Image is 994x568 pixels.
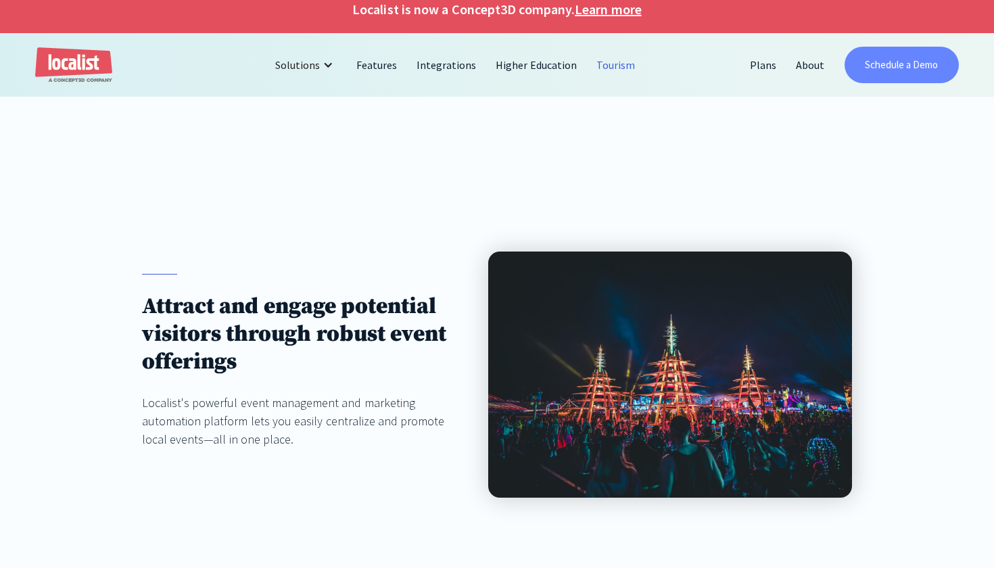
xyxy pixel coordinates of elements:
[275,57,320,73] div: Solutions
[347,49,407,81] a: Features
[786,49,834,81] a: About
[587,49,645,81] a: Tourism
[407,49,486,81] a: Integrations
[35,47,112,83] a: home
[845,47,959,83] a: Schedule a Demo
[142,394,461,448] div: Localist's powerful event management and marketing automation platform lets you easily centralize...
[142,293,461,376] h1: Attract and engage potential visitors through robust event offerings
[740,49,786,81] a: Plans
[265,49,347,81] div: Solutions
[486,49,587,81] a: Higher Education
